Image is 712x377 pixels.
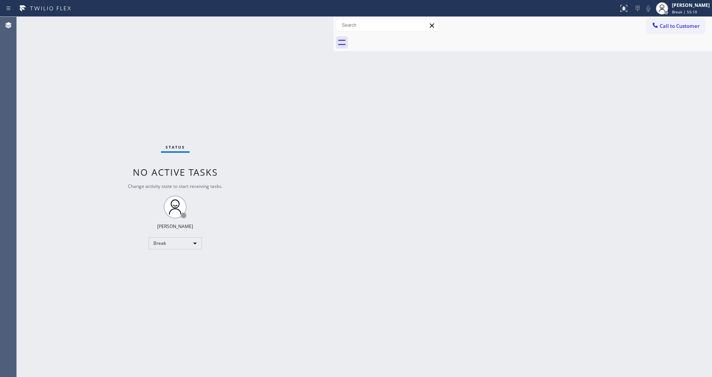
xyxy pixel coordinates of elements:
[128,183,222,189] span: Change activity state to start receiving tasks.
[660,23,700,29] span: Call to Customer
[157,223,193,230] div: [PERSON_NAME]
[336,19,438,31] input: Search
[166,144,185,150] span: Status
[646,19,705,33] button: Call to Customer
[672,2,710,8] div: [PERSON_NAME]
[148,237,202,249] div: Break
[672,9,697,15] span: Break | 55:10
[133,166,218,178] span: No active tasks
[643,3,654,14] button: Mute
